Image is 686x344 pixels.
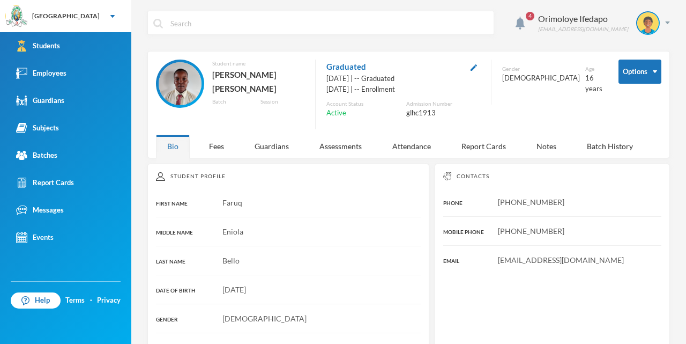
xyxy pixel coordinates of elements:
[618,60,661,84] button: Options
[222,285,246,294] span: [DATE]
[326,60,366,74] span: Graduated
[11,292,61,309] a: Help
[450,135,517,158] div: Report Cards
[243,135,300,158] div: Guardians
[6,6,27,27] img: logo
[32,11,100,21] div: [GEOGRAPHIC_DATA]
[381,135,442,158] div: Attendance
[16,68,66,79] div: Employees
[525,135,568,158] div: Notes
[198,135,235,158] div: Fees
[153,19,163,28] img: search
[222,227,243,236] span: Eniola
[498,226,564,236] span: [PHONE_NUMBER]
[212,98,252,106] div: Batch
[326,100,400,108] div: Account Status
[97,295,121,306] a: Privacy
[576,135,644,158] div: Batch History
[90,295,92,306] div: ·
[585,65,602,73] div: Age
[212,68,304,96] div: [PERSON_NAME] [PERSON_NAME]
[222,314,307,323] span: [DEMOGRAPHIC_DATA]
[406,108,480,119] div: glhc1913
[585,73,602,94] div: 16 years
[467,61,480,73] button: Edit
[212,60,304,68] div: Student name
[498,197,564,207] span: [PHONE_NUMBER]
[538,12,628,25] div: Orimoloye Ifedapo
[260,98,304,106] div: Session
[16,40,60,52] div: Students
[498,255,624,265] span: [EMAIL_ADDRESS][DOMAIN_NAME]
[502,65,580,73] div: Gender
[308,135,373,158] div: Assessments
[443,172,661,180] div: Contacts
[326,84,480,95] div: [DATE] | -- Enrollment
[159,62,202,105] img: STUDENT
[222,198,242,207] span: Faruq
[169,11,488,35] input: Search
[406,100,480,108] div: Admission Number
[16,232,54,243] div: Events
[16,95,64,106] div: Guardians
[16,122,59,134] div: Subjects
[16,177,74,188] div: Report Cards
[65,295,85,306] a: Terms
[326,108,346,119] span: Active
[16,150,57,161] div: Batches
[538,25,628,33] div: [EMAIL_ADDRESS][DOMAIN_NAME]
[156,172,421,181] div: Student Profile
[156,135,190,158] div: Bio
[326,74,480,84] div: [DATE] | -- Graduated
[222,256,240,265] span: Bello
[502,73,580,84] div: [DEMOGRAPHIC_DATA]
[16,204,64,216] div: Messages
[526,12,534,20] span: 4
[637,12,659,34] img: STUDENT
